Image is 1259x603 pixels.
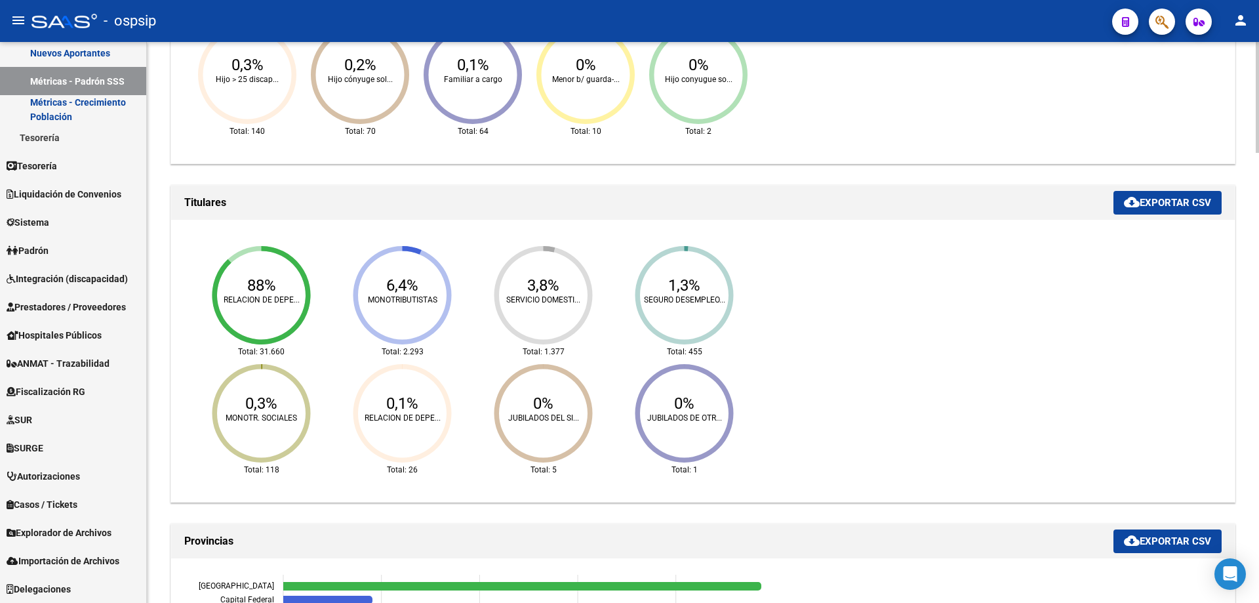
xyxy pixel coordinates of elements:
span: Integración (discapacidad) [7,272,128,286]
h1: Provincias [184,531,1113,552]
mat-icon: person [1233,12,1249,28]
text: MONOTR. SOCIALES [226,413,297,423]
span: Exportar CSV [1124,197,1211,209]
text: 88% [247,276,276,295]
text: 6,4% [386,276,418,295]
span: Sistema [7,215,49,230]
text: Total: 64 [458,127,489,136]
span: Delegaciones [7,582,71,596]
text: 1,3% [668,276,700,295]
text: Total: 26 [387,465,418,474]
span: Prestadores / Proveedores [7,300,126,314]
text: 0,3% [231,56,264,74]
button: Exportar CSV [1113,191,1222,215]
text: 0% [576,56,596,74]
text: Hijo > 25 discap... [216,75,279,84]
text: SEGURO DESEMPLEO... [644,295,725,304]
h1: Titulares [184,192,1113,213]
text: 0,1% [457,56,489,74]
text: JUBILADOS DE OTR... [647,413,722,423]
text: Hijo cónyuge sol... [328,75,393,84]
text: 3,8% [527,276,559,295]
text: Total: 31.660 [238,347,285,356]
text: Total: 70 [345,127,376,136]
text: RELACION DE DEPE... [224,295,300,304]
text: Total: 10 [570,127,601,136]
span: Tesorería [7,159,57,173]
text: Total: 118 [244,465,279,474]
text: Total: 1.377 [523,347,565,356]
mat-icon: menu [10,12,26,28]
button: Exportar CSV [1113,530,1222,553]
text: Total: 2 [685,127,711,136]
text: MONOTRIBUTISTAS [368,295,437,304]
span: Exportar CSV [1124,535,1211,547]
text: 0% [533,394,553,413]
path: Buenos Aires 24.352 [283,582,761,591]
span: Hospitales Públicos [7,328,102,343]
text: 0% [674,394,694,413]
mat-icon: cloud_download [1124,533,1140,549]
span: SUR [7,413,32,427]
text: RELACION DE DEPE... [365,413,441,423]
text: 0,3% [245,394,277,413]
text: Total: 455 [667,347,702,356]
span: SURGE [7,441,43,455]
text: 0% [689,56,709,74]
text: Hijo conyugue so... [665,75,732,84]
span: Casos / Tickets [7,497,77,512]
text: 0,1% [386,394,418,413]
mat-icon: cloud_download [1124,194,1140,210]
text: 0,2% [344,56,376,74]
text: Total: 5 [530,465,557,474]
span: Fiscalización RG [7,385,85,399]
div: Open Intercom Messenger [1214,558,1246,590]
span: Autorizaciones [7,469,80,484]
text: Total: 1 [671,465,698,474]
span: ANMAT - Trazabilidad [7,356,110,371]
text: Familiar a cargo [444,75,502,84]
text: Total: 140 [230,127,265,136]
span: Padrón [7,243,49,258]
span: Explorador de Archivos [7,526,111,540]
text: [GEOGRAPHIC_DATA] [199,581,274,591]
text: SERVICIO DOMESTI... [506,295,580,304]
span: Liquidación de Convenios [7,187,121,201]
text: Total: 2.293 [382,347,424,356]
text: JUBILADOS DEL SI... [508,413,579,423]
span: Importación de Archivos [7,554,119,568]
text: Menor b/ guarda-... [552,75,620,84]
span: - ospsip [104,7,156,35]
